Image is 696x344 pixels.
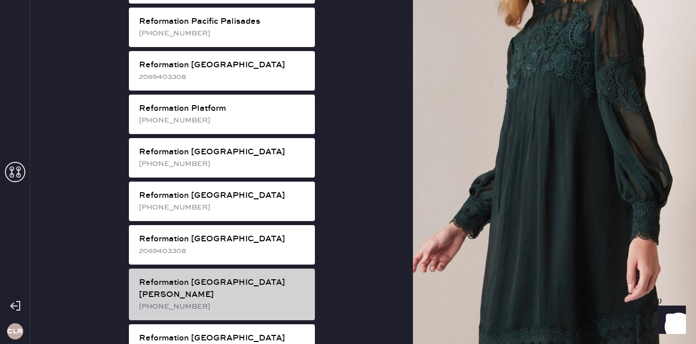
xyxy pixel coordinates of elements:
[139,245,307,256] div: 2069403308
[139,301,307,312] div: [PHONE_NUMBER]
[139,233,307,245] div: Reformation [GEOGRAPHIC_DATA]
[648,298,691,342] iframe: Front Chat
[139,202,307,213] div: [PHONE_NUMBER]
[7,328,23,335] h3: CLR
[139,146,307,158] div: Reformation [GEOGRAPHIC_DATA]
[139,28,307,39] div: [PHONE_NUMBER]
[139,277,307,301] div: Reformation [GEOGRAPHIC_DATA][PERSON_NAME]
[139,16,307,28] div: Reformation Pacific Palisades
[139,190,307,202] div: Reformation [GEOGRAPHIC_DATA]
[139,71,307,82] div: 2069403308
[139,59,307,71] div: Reformation [GEOGRAPHIC_DATA]
[139,115,307,126] div: [PHONE_NUMBER]
[139,158,307,169] div: [PHONE_NUMBER]
[139,103,307,115] div: Reformation Platform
